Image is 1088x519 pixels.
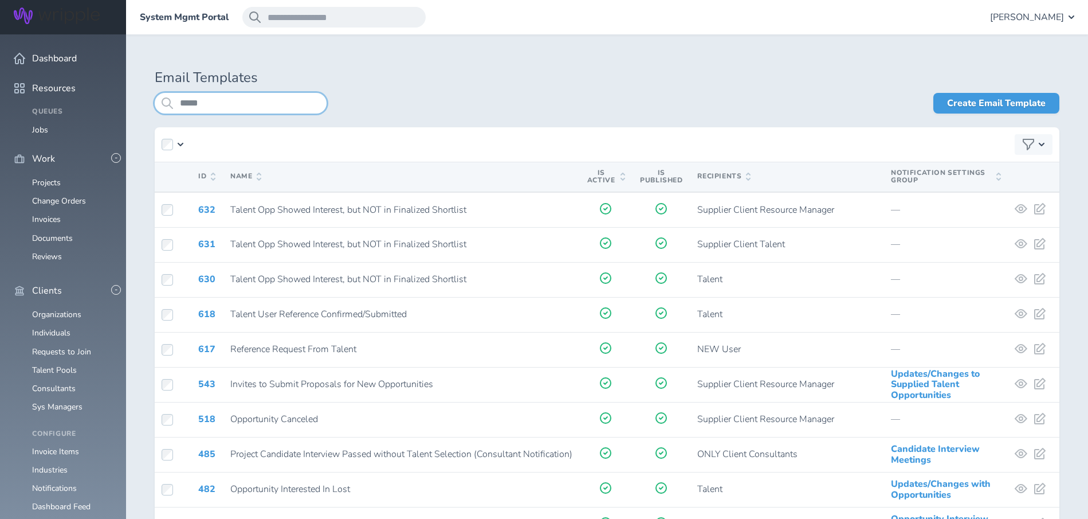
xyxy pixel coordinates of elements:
span: Recipients [697,173,751,181]
span: Work [32,154,55,164]
span: — [891,343,900,356]
a: Change Orders [32,196,86,206]
a: Individuals [32,327,70,338]
a: Jobs [32,124,48,135]
span: NEW User [697,343,741,356]
a: 631 [198,238,215,251]
span: Opportunity Interested In Lost [230,483,350,495]
span: ONLY Client Consultants [697,448,798,461]
span: ID [198,173,215,181]
a: Organizations [32,309,81,320]
span: Talent User Reference Confirmed/Submitted [230,308,407,321]
span: Is Published [640,168,682,185]
span: Supplier Client Resource Manager [697,413,834,426]
span: Talent [697,308,722,321]
span: Talent [697,273,722,286]
a: 617 [198,343,215,356]
a: 618 [198,308,215,321]
a: Sys Managers [32,401,83,412]
a: System Mgmt Portal [140,12,229,22]
a: Talent Pools [32,365,77,376]
span: Supplier Client Resource Manager [697,204,834,216]
a: Candidate Interview Meetings [891,443,980,466]
span: Supplier Client Talent [697,238,785,251]
a: Dashboard Feed [32,501,91,512]
span: Reference Request From Talent [230,343,356,356]
h4: Queues [32,108,112,116]
a: Requests to Join [32,346,91,357]
a: Create Email Template [933,93,1059,114]
img: Wripple [14,7,100,24]
span: — [891,413,900,426]
a: Documents [32,233,73,244]
button: - [111,153,121,163]
span: Is Active [586,169,625,185]
a: 543 [198,378,215,391]
span: Invites to Submit Proposals for New Opportunities [230,378,433,391]
a: Updates/Changes with Opportunities [891,478,991,501]
a: 632 [198,204,215,216]
span: — [891,308,900,321]
span: Project Candidate Interview Passed without Talent Selection (Consultant Notification) [230,448,572,461]
span: [PERSON_NAME] [990,12,1064,22]
a: Invoice Items [32,446,79,457]
a: Reviews [32,251,62,262]
a: 485 [198,448,215,461]
button: - [111,285,121,295]
span: Talent Opp Showed Interest, but NOT in Finalized Shortlist [230,204,466,216]
span: Dashboard [32,53,77,64]
span: Name [230,173,261,181]
a: Industries [32,465,68,475]
span: Opportunity Canceled [230,413,318,426]
span: Notification Settings Group [891,169,1001,185]
a: Notifications [32,483,77,494]
span: Resources [32,83,76,93]
button: [PERSON_NAME] [990,7,1074,28]
span: Talent [697,483,722,495]
span: Talent Opp Showed Interest, but NOT in Finalized Shortlist [230,273,466,286]
span: Supplier Client Resource Manager [697,378,834,391]
a: Projects [32,177,61,188]
span: — [891,238,900,251]
a: 630 [198,273,215,286]
span: Talent Opp Showed Interest, but NOT in Finalized Shortlist [230,238,466,251]
a: 518 [198,413,215,426]
a: Consultants [32,383,76,394]
span: Clients [32,286,62,296]
span: — [891,204,900,216]
h1: Email Templates [155,70,1059,86]
a: Invoices [32,214,61,225]
a: Updates/Changes to Supplied Talent Opportunities [891,368,980,401]
a: 482 [198,483,215,495]
span: — [891,273,900,286]
h4: Configure [32,430,112,438]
